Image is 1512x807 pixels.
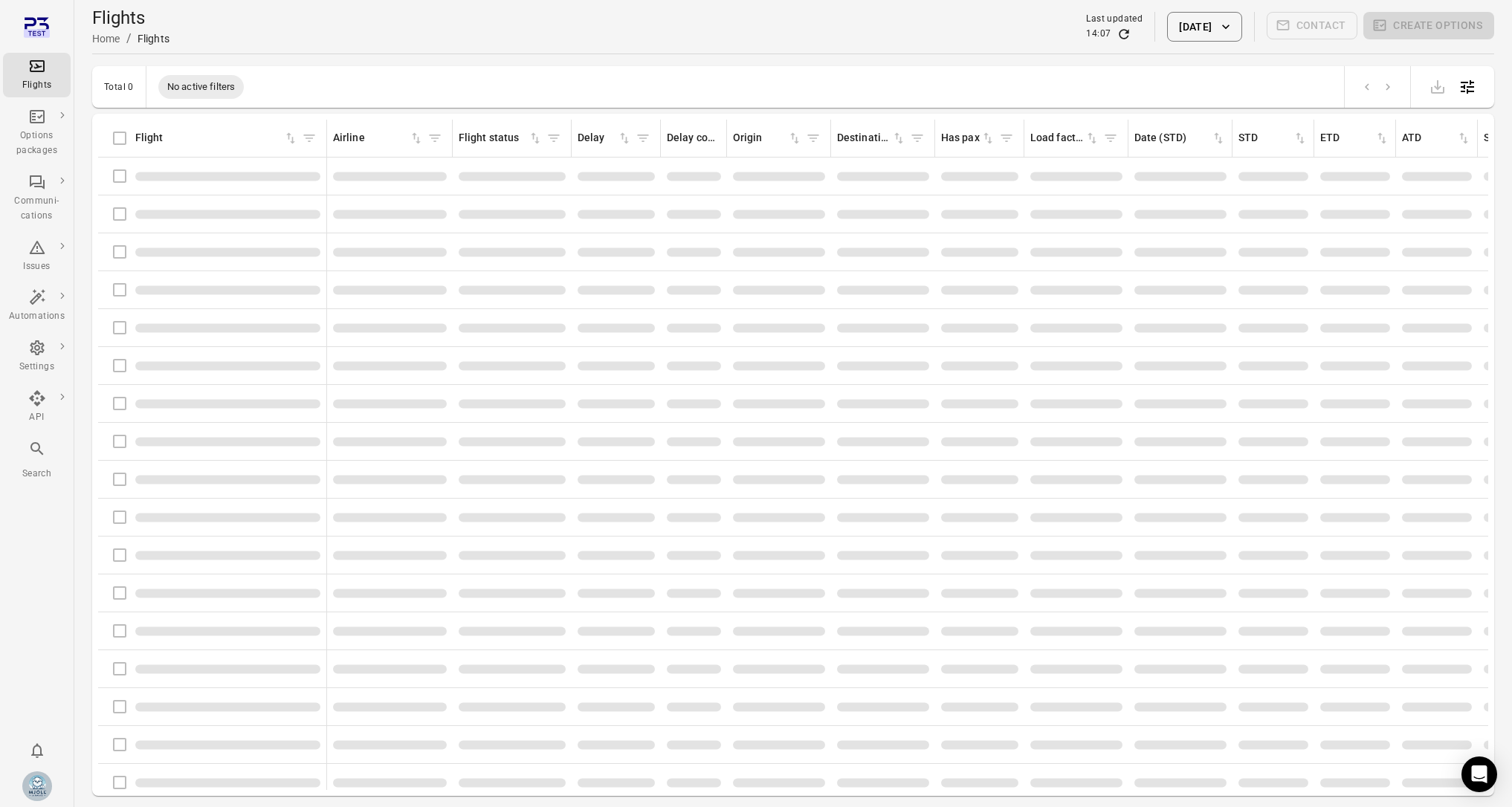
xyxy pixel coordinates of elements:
[9,309,65,324] div: Automations
[578,130,632,146] div: Sort by delay in ascending order
[9,259,65,274] div: Issues
[941,130,995,146] div: Sort by has pax in ascending order
[424,127,446,149] span: Filter by airline
[138,31,169,46] div: Flights
[1117,27,1131,42] button: Refresh data
[1423,79,1453,93] span: Please make a selection to export
[126,30,132,48] li: /
[333,130,424,146] div: Sort by airline in ascending order
[92,33,120,45] a: Home
[1238,130,1308,146] div: Sort by STD in ascending order
[92,6,169,30] h1: Flights
[3,334,71,379] a: Settings
[1402,130,1471,146] div: Sort by ATD in ascending order
[837,130,906,146] div: Sort by destination in ascending order
[9,410,65,425] div: API
[135,130,298,146] div: Sort by flight in ascending order
[158,80,245,94] span: No active filters
[22,771,52,801] img: Mjoll-Airways-Logo.webp
[3,53,71,97] a: Flights
[543,127,565,149] span: Filter by flight status
[1086,12,1143,27] div: Last updated
[3,169,71,228] a: Communi-cations
[16,765,58,807] button: Elsa Mjöll [Mjoll Airways]
[1453,72,1482,102] button: Open table configuration
[459,130,543,146] div: Sort by flight status in ascending order
[995,127,1018,149] span: Filter by has pax
[1167,12,1241,42] button: [DATE]
[298,127,320,149] span: Filter by flight
[1363,12,1494,42] span: Please make a selection to create an option package
[3,234,71,279] a: Issues
[1461,756,1497,792] div: Open Intercom Messenger
[733,130,802,146] div: Sort by origin in ascending order
[104,82,134,92] div: Total 0
[1357,77,1398,97] nav: pagination navigation
[632,127,654,149] span: Filter by delay
[9,467,65,482] div: Search
[9,129,65,158] div: Options packages
[1320,130,1389,146] div: Sort by ETD in ascending order
[9,78,65,93] div: Flights
[9,360,65,375] div: Settings
[92,30,169,48] nav: Breadcrumbs
[3,385,71,430] a: API
[906,127,928,149] span: Filter by destination
[22,736,52,765] button: Notifications
[1267,12,1358,42] span: Please make a selection to create communications
[1134,130,1226,146] div: Sort by date (STD) in ascending order
[1099,127,1122,149] span: Filter by load factor
[3,284,71,328] a: Automations
[3,435,71,485] button: Search
[667,130,720,146] div: Delay codes
[1030,130,1099,146] div: Sort by load factor in ascending order
[802,127,824,149] span: Filter by origin
[3,103,71,163] a: Options packages
[1086,27,1111,42] div: 14:07
[9,194,65,224] div: Communi-cations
